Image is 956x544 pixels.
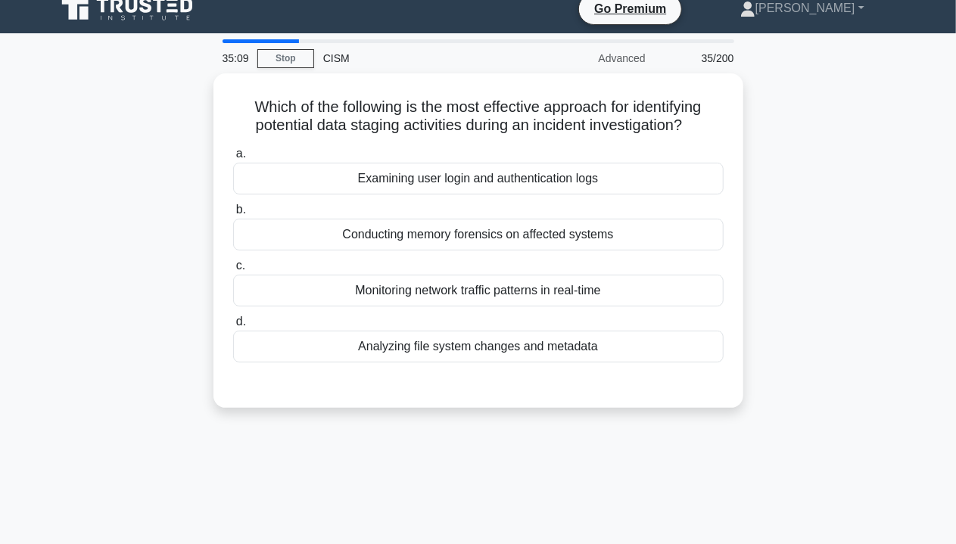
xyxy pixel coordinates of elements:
[655,43,743,73] div: 35/200
[236,203,246,216] span: b.
[236,147,246,160] span: a.
[232,98,725,135] h5: Which of the following is the most effective approach for identifying potential data staging acti...
[233,163,724,194] div: Examining user login and authentication logs
[213,43,257,73] div: 35:09
[522,43,655,73] div: Advanced
[236,259,245,272] span: c.
[233,219,724,250] div: Conducting memory forensics on affected systems
[236,315,246,328] span: d.
[257,49,314,68] a: Stop
[233,331,724,362] div: Analyzing file system changes and metadata
[314,43,522,73] div: CISM
[233,275,724,306] div: Monitoring network traffic patterns in real-time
